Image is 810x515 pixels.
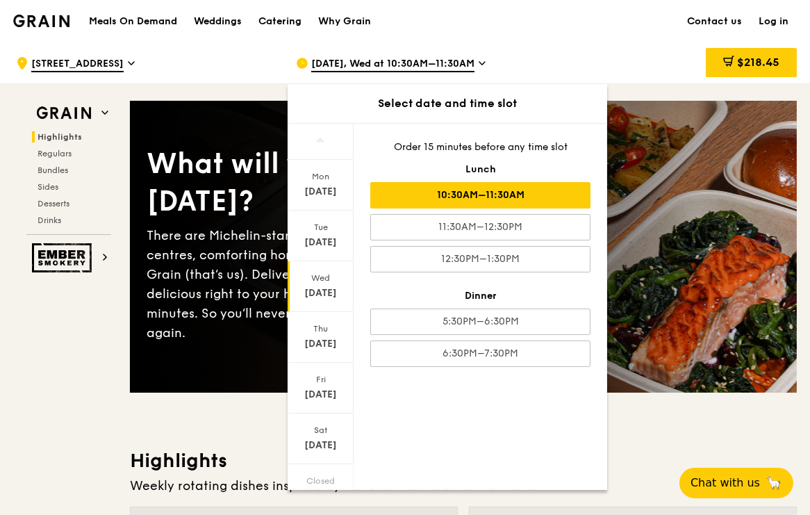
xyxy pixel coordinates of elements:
a: Weddings [185,1,250,42]
span: Bundles [38,165,68,175]
div: 10:30AM–11:30AM [370,182,590,209]
div: Weekly rotating dishes inspired by flavours from around the world. [130,476,797,496]
div: [DATE] [290,185,352,199]
div: 6:30PM–7:30PM [370,341,590,367]
span: $218.45 [737,56,779,69]
div: Mon [290,171,352,182]
div: Thu [290,323,352,334]
h1: Meals On Demand [89,15,177,28]
div: Closed [290,475,352,487]
img: Grain [13,15,69,27]
a: Catering [250,1,310,42]
div: Sat [290,425,352,436]
a: Why Grain [310,1,379,42]
div: [DATE] [290,439,352,452]
div: Select date and time slot [288,95,607,112]
div: [DATE] [290,388,352,402]
div: Lunch [370,163,590,177]
span: Highlights [38,132,82,142]
div: Why Grain [318,1,371,42]
h3: Highlights [130,448,797,473]
div: [DATE] [290,236,352,250]
div: Catering [258,1,301,42]
div: [DATE] [290,489,352,503]
span: 🦙 [766,475,782,491]
button: Chat with us🦙 [679,468,793,498]
span: Sides [38,182,58,192]
a: Contact us [679,1,750,42]
div: Order 15 minutes before any time slot [370,140,590,154]
img: Grain web logo [32,101,96,126]
a: Log in [750,1,797,42]
span: Regulars [38,149,72,158]
div: [DATE] [290,286,352,300]
span: [STREET_ADDRESS] [31,57,124,72]
div: Wed [290,272,352,284]
div: 11:30AM–12:30PM [370,214,590,240]
div: 5:30PM–6:30PM [370,309,590,335]
div: 12:30PM–1:30PM [370,246,590,272]
div: Dinner [370,289,590,303]
div: Tue [290,222,352,233]
div: [DATE] [290,337,352,351]
div: What will you eat [DATE]? [147,145,463,220]
span: Chat with us [691,475,760,491]
span: Drinks [38,215,61,225]
img: Ember Smokery web logo [32,243,96,272]
span: Desserts [38,199,69,209]
div: Weddings [194,1,242,42]
span: [DATE], Wed at 10:30AM–11:30AM [311,57,474,72]
div: There are Michelin-star restaurants, hawker centres, comforting home-cooked classics… and Grain (... [147,226,463,343]
div: Fri [290,374,352,385]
